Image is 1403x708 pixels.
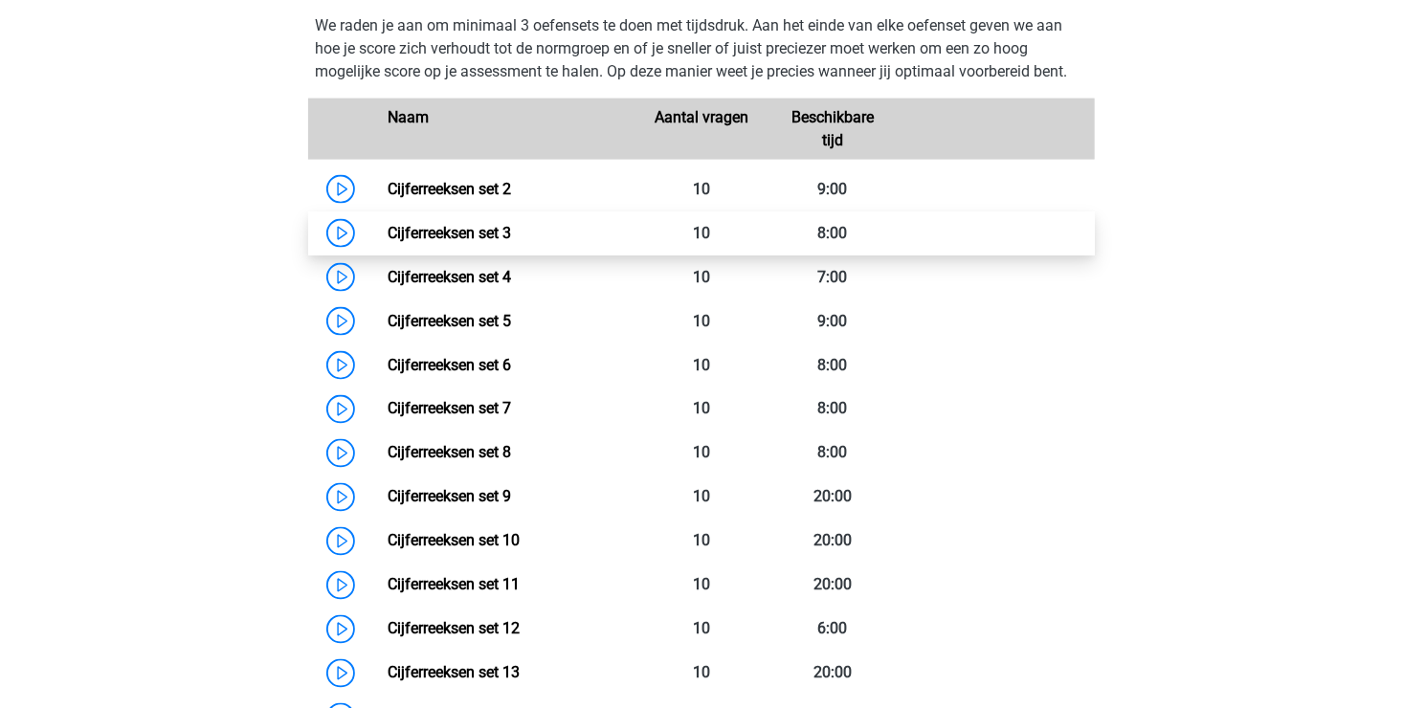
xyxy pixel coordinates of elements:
[315,14,1088,83] p: We raden je aan om minimaal 3 oefensets te doen met tijdsdruk. Aan het einde van elke oefenset ge...
[388,664,520,682] a: Cijferreeksen set 13
[388,532,520,550] a: Cijferreeksen set 10
[635,106,767,152] div: Aantal vragen
[373,106,635,152] div: Naam
[388,400,511,418] a: Cijferreeksen set 7
[388,312,511,330] a: Cijferreeksen set 5
[767,106,898,152] div: Beschikbare tijd
[388,224,511,242] a: Cijferreeksen set 3
[388,620,520,638] a: Cijferreeksen set 12
[388,180,511,198] a: Cijferreeksen set 2
[388,444,511,462] a: Cijferreeksen set 8
[388,268,511,286] a: Cijferreeksen set 4
[388,356,511,374] a: Cijferreeksen set 6
[388,576,520,594] a: Cijferreeksen set 11
[388,488,511,506] a: Cijferreeksen set 9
